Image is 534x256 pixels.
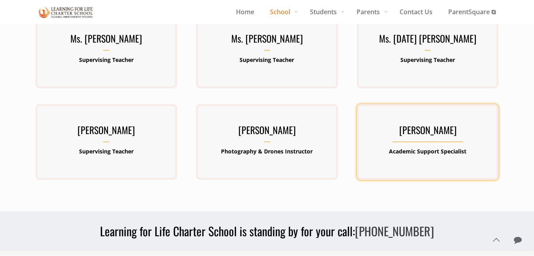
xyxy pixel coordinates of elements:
[349,6,392,18] span: Parents
[79,56,134,64] b: Supervising Teacher
[79,148,134,155] b: Supervising Teacher
[196,122,338,142] h3: [PERSON_NAME]
[36,122,177,142] h3: [PERSON_NAME]
[392,6,440,18] span: Contact Us
[302,6,349,18] span: Students
[440,6,504,18] span: ParentSquare ⧉
[228,6,262,18] span: Home
[262,6,302,18] span: School
[31,223,504,239] h3: Learning for Life Charter School is standing by for your call:
[389,148,466,155] b: Academic Support Specialist
[240,56,294,64] b: Supervising Teacher
[36,30,177,51] h3: Ms. [PERSON_NAME]
[400,56,455,64] b: Supervising Teacher
[196,30,338,51] h3: Ms. [PERSON_NAME]
[221,148,313,155] b: Photography & Drones Instructor
[39,6,93,19] img: Staff
[357,30,498,51] h3: Ms. [DATE] [PERSON_NAME]
[355,222,434,240] a: [PHONE_NUMBER]
[488,232,504,248] a: Back to top icon
[357,122,498,142] h3: [PERSON_NAME]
